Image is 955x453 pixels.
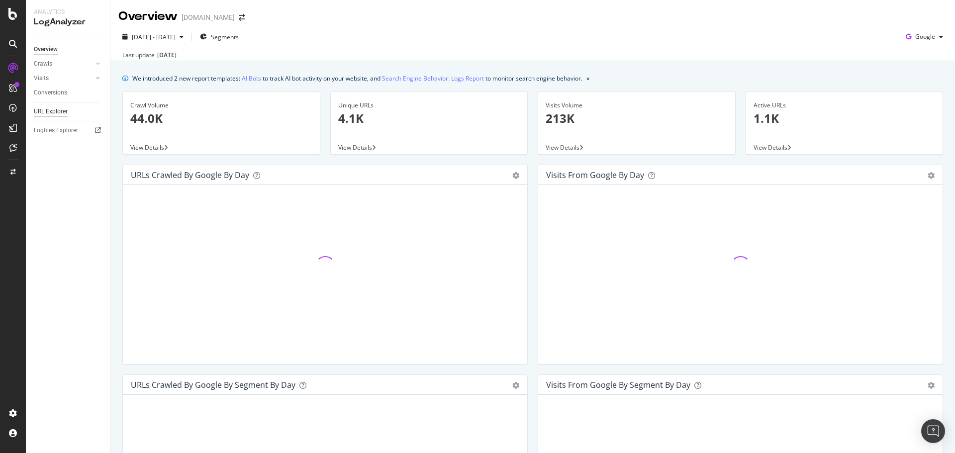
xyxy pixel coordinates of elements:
div: Overview [34,44,58,55]
span: [DATE] - [DATE] [132,33,176,41]
button: close banner [584,71,592,86]
div: We introduced 2 new report templates: to track AI bot activity on your website, and to monitor se... [132,73,582,84]
p: 213K [546,110,728,127]
span: View Details [546,143,579,152]
div: Visits from Google By Segment By Day [546,380,690,390]
div: info banner [122,73,943,84]
div: URL Explorer [34,106,68,117]
div: URLs Crawled by Google By Segment By Day [131,380,295,390]
p: 44.0K [130,110,312,127]
div: Conversions [34,88,67,98]
div: LogAnalyzer [34,16,102,28]
div: gear [512,382,519,389]
p: 4.1K [338,110,520,127]
a: Logfiles Explorer [34,125,103,136]
div: Crawls [34,59,52,69]
a: Conversions [34,88,103,98]
a: URL Explorer [34,106,103,117]
div: Visits Volume [546,101,728,110]
a: Search Engine Behavior: Logs Report [382,73,484,84]
div: Open Intercom Messenger [921,419,945,443]
div: gear [512,172,519,179]
a: Overview [34,44,103,55]
span: View Details [338,143,372,152]
div: [DATE] [157,51,177,60]
span: Google [915,32,935,41]
div: Unique URLs [338,101,520,110]
div: gear [928,172,935,179]
div: Visits from Google by day [546,170,644,180]
div: arrow-right-arrow-left [239,14,245,21]
div: URLs Crawled by Google by day [131,170,249,180]
p: 1.1K [754,110,936,127]
div: Analytics [34,8,102,16]
span: View Details [754,143,787,152]
div: Overview [118,8,178,25]
button: [DATE] - [DATE] [118,29,188,45]
button: Google [902,29,947,45]
a: AI Bots [242,73,261,84]
div: gear [928,382,935,389]
div: Visits [34,73,49,84]
div: Logfiles Explorer [34,125,78,136]
span: View Details [130,143,164,152]
div: Active URLs [754,101,936,110]
a: Crawls [34,59,93,69]
div: Last update [122,51,177,60]
a: Visits [34,73,93,84]
div: [DOMAIN_NAME] [182,12,235,22]
div: Crawl Volume [130,101,312,110]
span: Segments [211,33,239,41]
button: Segments [196,29,243,45]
